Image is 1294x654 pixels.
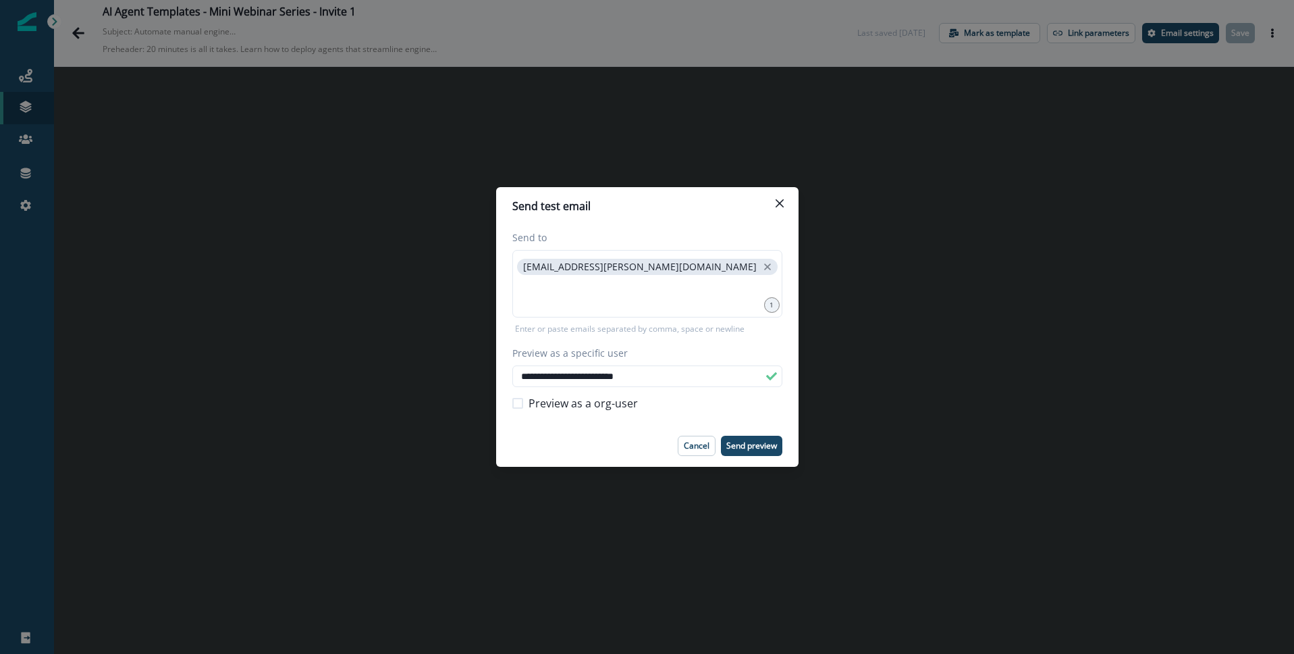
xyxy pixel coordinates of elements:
button: close [761,260,774,274]
p: Cancel [684,441,709,451]
p: Send preview [726,441,777,451]
p: Enter or paste emails separated by comma, space or newline [512,323,747,335]
button: Send preview [721,436,782,456]
label: Preview as a specific user [512,346,774,360]
button: Close [769,193,790,214]
button: Cancel [678,436,716,456]
span: Preview as a org-user [529,395,638,411]
p: Send test email [512,198,591,214]
div: 1 [764,297,780,313]
label: Send to [512,230,774,245]
p: [EMAIL_ADDRESS][PERSON_NAME][DOMAIN_NAME] [523,261,757,273]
